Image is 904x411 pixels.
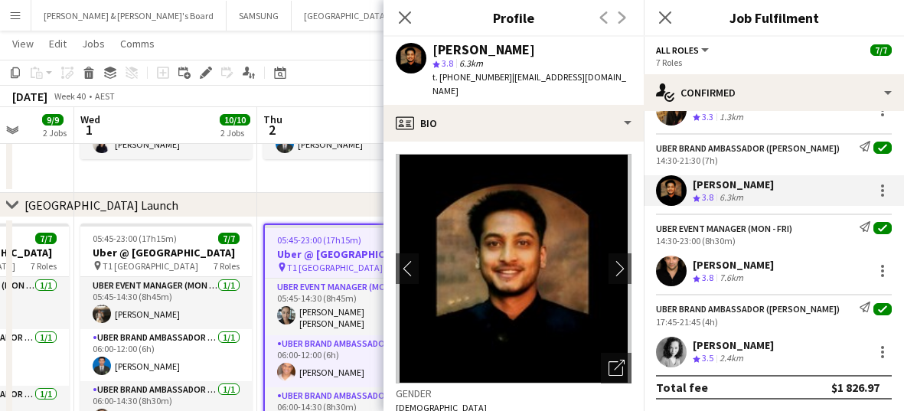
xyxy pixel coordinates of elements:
span: 2 [261,121,282,139]
span: Thu [263,113,282,126]
span: 3.5 [702,352,713,364]
div: 6.3km [716,191,746,204]
div: Confirmed [644,74,904,111]
div: 7.6km [716,272,746,285]
span: Comms [120,37,155,51]
div: 1.3km [716,111,746,124]
span: 6.3km [456,57,486,69]
span: Week 40 [51,90,89,102]
div: 2.4km [716,352,746,365]
app-card-role: UBER Brand Ambassador ([PERSON_NAME])1/106:00-12:00 (6h)[PERSON_NAME] [265,335,433,387]
div: UBER Brand Ambassador ([PERSON_NAME]) [656,142,840,154]
span: 1 [78,121,100,139]
span: 05:45-23:00 (17h15m) [93,233,177,244]
app-card-role: UBER Brand Ambassador ([PERSON_NAME])1/106:00-12:00 (6h)[PERSON_NAME] [80,329,252,381]
span: 3.8 [702,191,713,203]
button: SAMSUNG [227,1,292,31]
div: 14:30-21:30 (7h) [656,155,892,166]
span: All roles [656,44,699,56]
div: 7 Roles [656,57,892,68]
div: 2 Jobs [43,127,67,139]
span: 3.8 [702,272,713,283]
span: Jobs [82,37,105,51]
app-card-role: UBER Event Manager (Mon - Fri)1/105:45-14:30 (8h45m)[PERSON_NAME] [PERSON_NAME] [265,279,433,335]
span: t. [PHONE_NUMBER] [432,71,512,83]
div: AEST [95,90,115,102]
a: View [6,34,40,54]
div: 14:30-23:00 (8h30m) [656,235,892,246]
span: Wed [80,113,100,126]
span: 3.3 [702,111,713,122]
span: 7/7 [35,233,57,244]
span: Edit [49,37,67,51]
span: T1 [GEOGRAPHIC_DATA] [103,260,198,272]
h3: Uber @ [GEOGRAPHIC_DATA] [265,247,433,261]
app-card-role: UBER Event Manager (Mon - Fri)1/105:45-14:30 (8h45m)[PERSON_NAME] [80,277,252,329]
h3: Gender [396,387,631,400]
a: Edit [43,34,73,54]
div: [DATE] [12,89,47,104]
div: UBER Event Manager (Mon - Fri) [656,223,792,234]
div: $1 826.97 [831,380,880,395]
span: 7/7 [870,44,892,56]
span: | [EMAIL_ADDRESS][DOMAIN_NAME] [432,71,626,96]
div: UBER Brand Ambassador ([PERSON_NAME]) [656,303,840,315]
span: T1 [GEOGRAPHIC_DATA] [287,262,383,273]
h3: Job Fulfilment [644,8,904,28]
a: Comms [114,34,161,54]
span: 7/7 [218,233,240,244]
span: 7 Roles [214,260,240,272]
div: Bio [383,105,644,142]
span: 10/10 [220,114,250,126]
button: [GEOGRAPHIC_DATA] [292,1,401,31]
div: [PERSON_NAME] [693,338,774,352]
button: All roles [656,44,711,56]
div: [PERSON_NAME] [432,43,535,57]
span: 05:45-23:00 (17h15m) [277,234,361,246]
h3: Uber @ [GEOGRAPHIC_DATA] [80,246,252,259]
div: [GEOGRAPHIC_DATA] Launch [24,197,178,213]
h3: Profile [383,8,644,28]
a: Jobs [76,34,111,54]
span: 9/9 [42,114,64,126]
div: Total fee [656,380,708,395]
div: Open photos pop-in [601,353,631,383]
div: 2 Jobs [220,127,250,139]
span: 3.8 [442,57,453,69]
div: [PERSON_NAME] [693,258,774,272]
span: View [12,37,34,51]
img: Crew avatar or photo [396,154,631,383]
div: 17:45-21:45 (4h) [656,316,892,328]
span: 7 Roles [31,260,57,272]
button: [PERSON_NAME] & [PERSON_NAME]'s Board [31,1,227,31]
div: [PERSON_NAME] [693,178,774,191]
